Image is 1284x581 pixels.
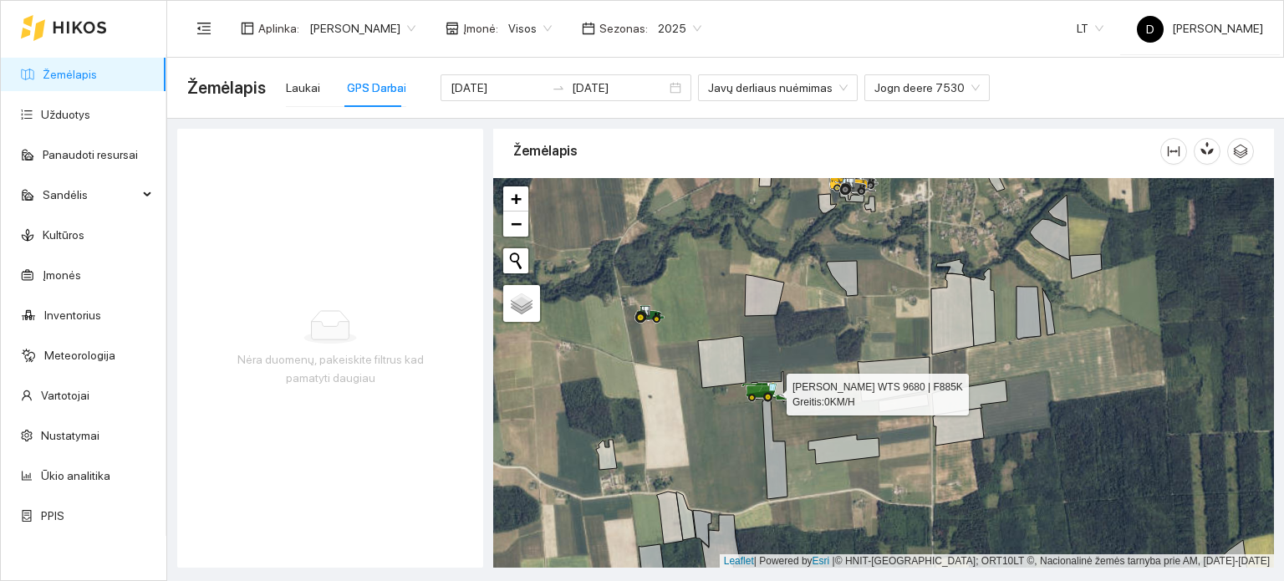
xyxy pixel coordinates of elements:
[1137,22,1263,35] span: [PERSON_NAME]
[44,308,101,322] a: Inventorius
[582,22,595,35] span: calendar
[708,75,848,100] span: Javų derliaus nuėmimas
[813,555,830,567] a: Esri
[1160,138,1187,165] button: column-width
[874,75,980,100] span: Jogn deere 7530
[43,68,97,81] a: Žemėlapis
[503,212,528,237] a: Zoom out
[41,429,99,442] a: Nustatymai
[552,81,565,94] span: to
[503,248,528,273] button: Initiate a new search
[43,268,81,282] a: Įmonės
[572,79,666,97] input: Pabaigos data
[513,127,1160,175] div: Žemėlapis
[41,389,89,402] a: Vartotojai
[41,469,110,482] a: Ūkio analitika
[286,79,320,97] div: Laukai
[219,350,441,387] div: Nėra duomenų, pakeiskite filtrus kad pamatyti daugiau
[838,83,848,93] span: close-circle
[1161,145,1186,158] span: column-width
[43,178,138,212] span: Sandėlis
[833,555,835,567] span: |
[241,22,254,35] span: layout
[258,19,299,38] span: Aplinka :
[511,213,522,234] span: −
[599,19,648,38] span: Sezonas :
[451,79,545,97] input: Pradžios data
[41,108,90,121] a: Užduotys
[43,148,138,161] a: Panaudoti resursai
[463,19,498,38] span: Įmonė :
[552,81,565,94] span: swap-right
[503,285,540,322] a: Layers
[670,82,681,94] span: close-circle
[187,12,221,45] button: menu-fold
[1146,16,1154,43] span: D
[658,16,701,41] span: 2025
[971,83,981,93] span: close-circle
[309,16,415,41] span: Dovydas Baršauskas
[508,16,552,41] span: Visos
[724,555,754,567] a: Leaflet
[720,554,1274,568] div: | Powered by © HNIT-[GEOGRAPHIC_DATA]; ORT10LT ©, Nacionalinė žemės tarnyba prie AM, [DATE]-[DATE]
[44,349,115,362] a: Meteorologija
[196,21,211,36] span: menu-fold
[41,509,64,522] a: PPIS
[446,22,459,35] span: shop
[43,228,84,242] a: Kultūros
[187,74,266,101] span: Žemėlapis
[347,79,406,97] div: GPS Darbai
[511,188,522,209] span: +
[1077,16,1103,41] span: LT
[503,186,528,212] a: Zoom in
